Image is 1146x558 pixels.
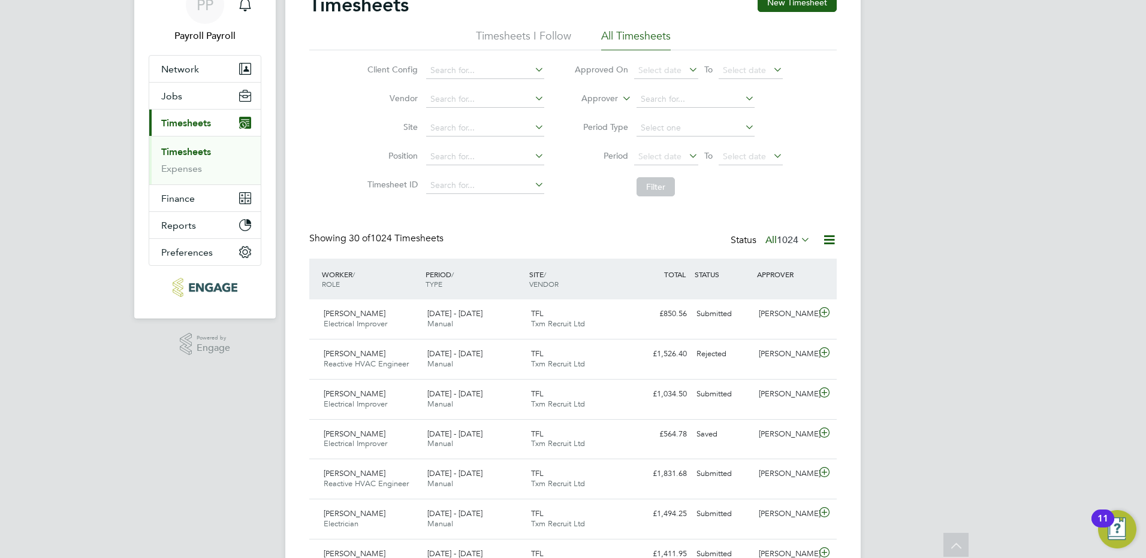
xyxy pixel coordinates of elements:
span: Manual [427,399,453,409]
span: 30 of [349,232,370,244]
span: Preferences [161,247,213,258]
input: Select one [637,120,755,137]
span: TFL [531,389,544,399]
div: £850.56 [629,304,692,324]
span: TFL [531,308,544,319]
div: Timesheets [149,136,261,184]
div: STATUS [692,263,754,285]
button: Finance [149,185,261,211]
span: Manual [427,359,453,369]
span: [PERSON_NAME] [324,429,385,439]
div: [PERSON_NAME] [754,384,816,404]
div: Submitted [692,504,754,524]
span: [PERSON_NAME] [324,508,385,518]
span: Manual [427,518,453,529]
input: Search for... [637,91,755,108]
span: [DATE] - [DATE] [427,348,482,359]
button: Network [149,56,261,82]
label: Approved On [574,64,628,75]
button: Jobs [149,83,261,109]
span: TYPE [426,279,442,289]
span: [DATE] - [DATE] [427,429,482,439]
span: [DATE] - [DATE] [427,389,482,399]
div: £1,494.25 [629,504,692,524]
div: SITE [526,263,630,295]
span: [PERSON_NAME] [324,308,385,319]
div: Status [731,232,813,249]
input: Search for... [426,120,544,137]
label: Site [364,122,418,132]
span: [PERSON_NAME] [324,389,385,399]
div: PERIOD [423,263,526,295]
div: Submitted [692,384,754,404]
label: Timesheet ID [364,179,418,190]
input: Search for... [426,177,544,194]
span: To [701,62,716,77]
span: Engage [197,343,230,353]
span: TFL [531,468,544,478]
button: Preferences [149,239,261,265]
div: £1,831.68 [629,464,692,484]
input: Search for... [426,62,544,79]
span: [DATE] - [DATE] [427,508,482,518]
span: Select date [638,151,681,162]
span: Select date [638,65,681,75]
span: To [701,148,716,163]
span: [PERSON_NAME] [324,468,385,478]
span: ROLE [322,279,340,289]
span: Finance [161,193,195,204]
span: / [352,269,355,279]
div: [PERSON_NAME] [754,464,816,484]
label: Period [574,150,628,161]
a: Powered byEngage [180,333,231,356]
div: £1,034.50 [629,384,692,404]
div: [PERSON_NAME] [754,424,816,444]
button: Reports [149,212,261,238]
label: Period Type [574,122,628,132]
input: Search for... [426,91,544,108]
button: Timesheets [149,110,261,136]
span: Manual [427,319,453,329]
div: [PERSON_NAME] [754,304,816,324]
button: Open Resource Center, 11 new notifications [1098,510,1136,548]
div: Submitted [692,304,754,324]
span: Reports [161,220,196,231]
input: Search for... [426,148,544,165]
li: Timesheets I Follow [476,29,571,50]
span: Manual [427,438,453,448]
span: Electrical Improver [324,399,387,409]
span: Electrical Improver [324,319,387,329]
label: Vendor [364,93,418,104]
span: Txm Recruit Ltd [531,399,585,409]
label: Position [364,150,418,161]
div: Submitted [692,464,754,484]
span: Txm Recruit Ltd [531,359,585,369]
div: £1,526.40 [629,344,692,364]
span: / [544,269,546,279]
span: Payroll Payroll [149,29,261,43]
span: [DATE] - [DATE] [427,468,482,478]
div: WORKER [319,263,423,295]
span: Manual [427,478,453,489]
li: All Timesheets [601,29,671,50]
span: Jobs [161,90,182,102]
span: Txm Recruit Ltd [531,438,585,448]
span: 1024 [777,234,798,246]
div: Showing [309,232,446,245]
a: Go to home page [149,278,261,297]
span: TFL [531,508,544,518]
span: Reactive HVAC Engineer [324,478,409,489]
div: [PERSON_NAME] [754,344,816,364]
span: [PERSON_NAME] [324,348,385,359]
a: Timesheets [161,146,211,157]
span: Electrician [324,518,358,529]
span: Powered by [197,333,230,343]
span: VENDOR [529,279,559,289]
span: Electrical Improver [324,438,387,448]
label: All [765,234,810,246]
span: TFL [531,348,544,359]
span: Txm Recruit Ltd [531,478,585,489]
span: TFL [531,429,544,439]
button: Filter [637,177,675,196]
span: TOTAL [664,269,686,279]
